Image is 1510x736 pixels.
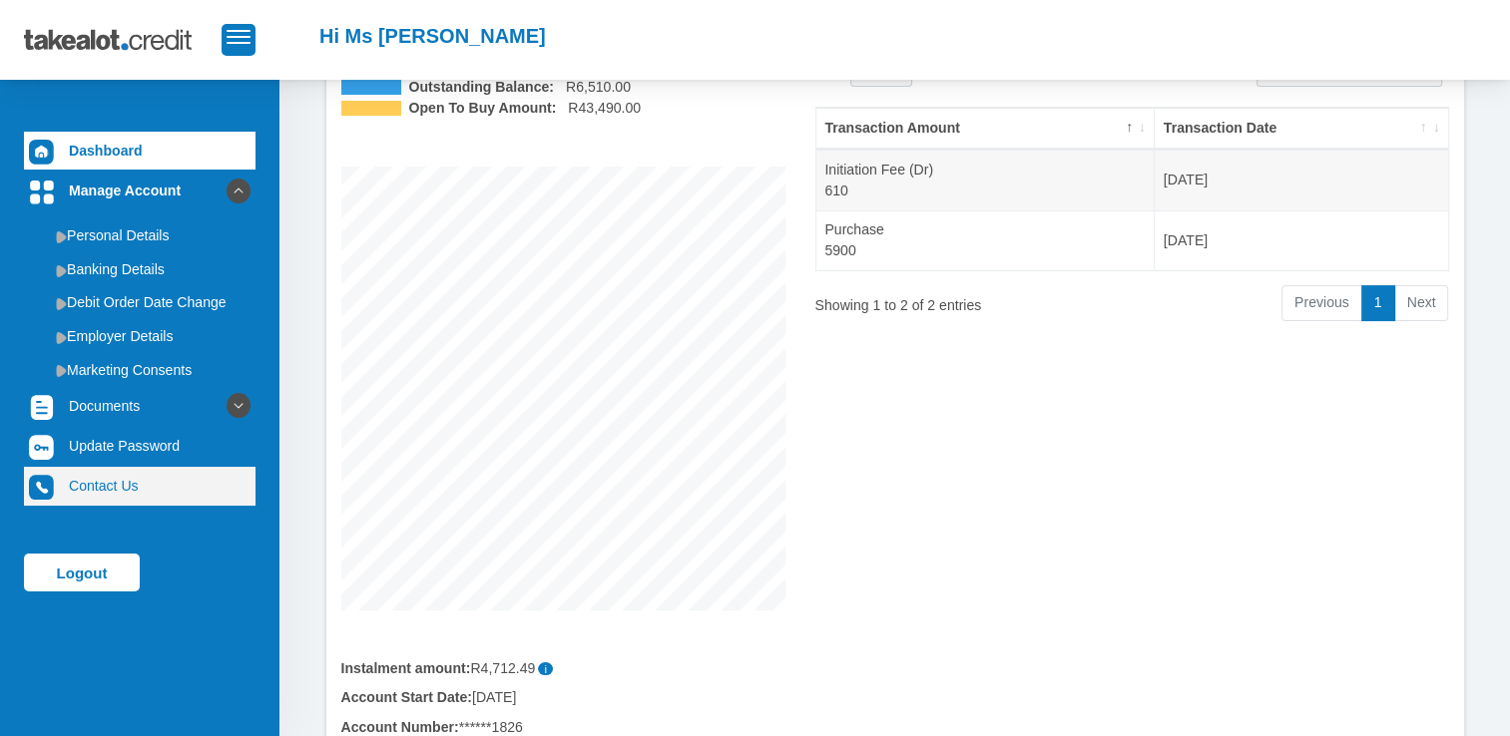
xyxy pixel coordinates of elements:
img: menu arrow [56,331,67,344]
a: Update Password [24,427,255,465]
a: Documents [24,387,255,425]
img: menu arrow [56,230,67,243]
h2: Hi Ms [PERSON_NAME] [319,24,546,48]
div: Showing 1 to 2 of 2 entries [815,283,1062,316]
b: Account Number: [341,719,459,735]
b: Open To Buy Amount: [409,98,557,119]
td: Purchase 5900 [816,210,1155,271]
b: Account Start Date: [341,689,472,705]
a: Marketing Consents [24,354,255,386]
a: 1 [1361,285,1395,321]
a: Personal Details [24,219,255,251]
th: Transaction Date: activate to sort column ascending [1155,108,1448,150]
a: Employer Details [24,320,255,352]
a: Logout [24,553,140,591]
th: Transaction Amount: activate to sort column descending [816,108,1155,150]
a: Dashboard [24,132,255,170]
a: Debit Order Date Change [24,286,255,318]
a: Banking Details [24,253,255,285]
a: Manage Account [24,172,255,209]
div: [DATE] [326,687,800,708]
td: [DATE] [1155,150,1448,210]
span: R6,510.00 [566,77,631,98]
td: Initiation Fee (Dr) 610 [816,150,1155,210]
span: i [538,662,553,675]
a: Contact Us [24,467,255,505]
div: R4,712.49 [341,658,785,679]
span: R43,490.00 [568,98,641,119]
b: Instalment amount: [341,660,471,676]
img: menu arrow [56,364,67,377]
b: Outstanding Balance: [409,77,555,98]
img: menu arrow [56,264,67,277]
img: takealot_credit_logo.svg [24,15,222,65]
img: menu arrow [56,297,67,310]
td: [DATE] [1155,210,1448,271]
